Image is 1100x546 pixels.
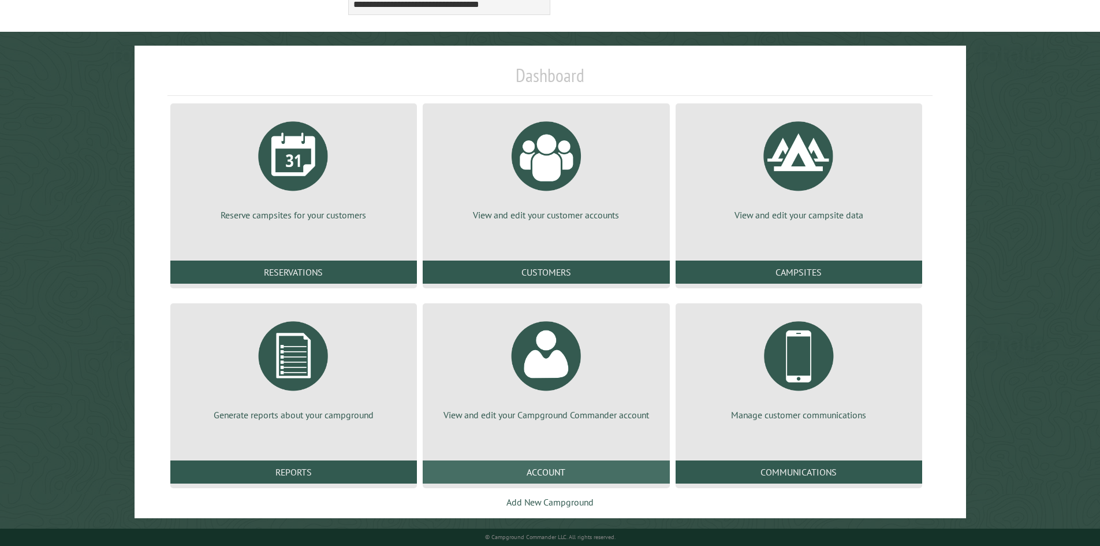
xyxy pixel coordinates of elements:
[184,209,403,221] p: Reserve campsites for your customers
[689,408,908,421] p: Manage customer communications
[167,64,933,96] h1: Dashboard
[423,261,669,284] a: Customers
[506,496,594,508] a: Add New Campground
[437,113,655,221] a: View and edit your customer accounts
[170,261,417,284] a: Reservations
[184,113,403,221] a: Reserve campsites for your customers
[689,209,908,221] p: View and edit your campsite data
[689,113,908,221] a: View and edit your campsite data
[170,460,417,484] a: Reports
[676,261,922,284] a: Campsites
[184,408,403,421] p: Generate reports about your campground
[689,313,908,421] a: Manage customer communications
[437,408,655,421] p: View and edit your Campground Commander account
[485,533,616,541] small: © Campground Commander LLC. All rights reserved.
[437,209,655,221] p: View and edit your customer accounts
[423,460,669,484] a: Account
[437,313,655,421] a: View and edit your Campground Commander account
[676,460,922,484] a: Communications
[184,313,403,421] a: Generate reports about your campground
